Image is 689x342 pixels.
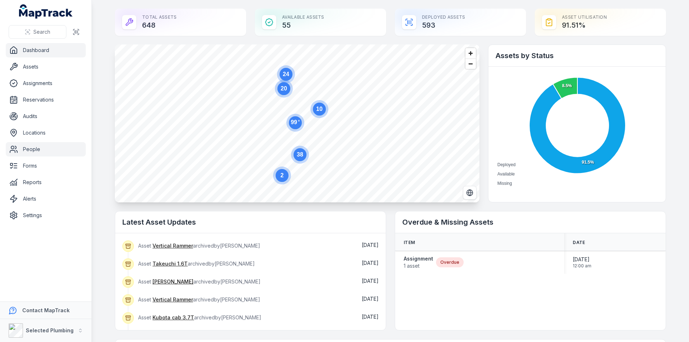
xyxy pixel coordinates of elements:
strong: Assignment [404,255,433,262]
a: Audits [6,109,86,123]
a: Assignments [6,76,86,90]
span: Asset archived by [PERSON_NAME] [138,261,255,267]
text: 2 [281,172,284,178]
span: [DATE] [573,256,591,263]
a: Forms [6,159,86,173]
button: Switch to Satellite View [463,186,477,200]
div: Overdue [436,257,464,267]
time: 8/19/2025, 10:32:04 AM [362,296,379,302]
strong: Contact MapTrack [22,307,70,313]
span: [DATE] [362,296,379,302]
span: [DATE] [362,242,379,248]
a: Reservations [6,93,86,107]
button: Zoom out [465,58,476,69]
span: 12:00 am [573,263,591,269]
a: People [6,142,86,156]
a: Kubota cab 3.7T [153,314,194,321]
span: Search [33,28,50,36]
a: Settings [6,208,86,222]
span: Asset archived by [PERSON_NAME] [138,278,261,285]
span: Available [497,172,515,177]
span: Asset archived by [PERSON_NAME] [138,243,260,249]
a: Assignment1 asset [404,255,433,270]
a: Reports [6,175,86,189]
a: Alerts [6,192,86,206]
a: Assets [6,60,86,74]
a: Dashboard [6,43,86,57]
time: 8/19/2025, 10:32:04 AM [362,242,379,248]
text: 24 [283,71,289,77]
a: Vertical Rammer [153,242,193,249]
tspan: + [298,119,300,123]
a: MapTrack [19,4,73,19]
button: Search [9,25,66,39]
a: Locations [6,126,86,140]
span: Missing [497,181,512,186]
text: 20 [281,85,287,92]
a: Takeuchi 1.6T [153,260,188,267]
button: Zoom in [465,48,476,58]
span: [DATE] [362,278,379,284]
time: 8/19/2025, 10:32:04 AM [362,314,379,320]
strong: Selected Plumbing [26,327,74,333]
span: 1 asset [404,262,433,270]
span: Item [404,240,415,245]
canvas: Map [115,44,479,202]
text: 99 [291,119,300,125]
span: Date [573,240,585,245]
text: 10 [316,106,323,112]
a: Vertical Rammer [153,296,193,303]
time: 7/31/2025, 12:00:00 AM [573,256,591,269]
span: Asset archived by [PERSON_NAME] [138,296,260,303]
time: 8/19/2025, 10:32:04 AM [362,278,379,284]
text: 38 [297,151,303,158]
h2: Latest Asset Updates [122,217,379,227]
a: [PERSON_NAME] [153,278,193,285]
span: [DATE] [362,314,379,320]
h2: Overdue & Missing Assets [402,217,658,227]
h2: Assets by Status [496,51,658,61]
time: 8/19/2025, 10:32:04 AM [362,260,379,266]
span: [DATE] [362,260,379,266]
span: Deployed [497,162,516,167]
span: Asset archived by [PERSON_NAME] [138,314,261,320]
